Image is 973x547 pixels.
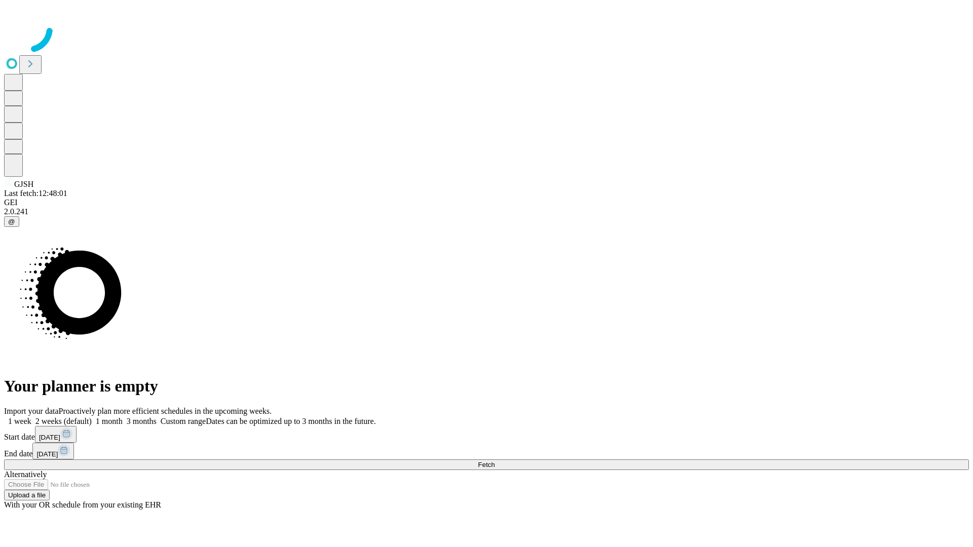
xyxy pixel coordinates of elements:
[161,417,206,425] span: Custom range
[4,443,969,459] div: End date
[4,407,59,415] span: Import your data
[4,207,969,216] div: 2.0.241
[4,470,47,479] span: Alternatively
[36,450,58,458] span: [DATE]
[478,461,495,468] span: Fetch
[4,459,969,470] button: Fetch
[8,417,31,425] span: 1 week
[35,426,77,443] button: [DATE]
[127,417,157,425] span: 3 months
[59,407,272,415] span: Proactively plan more efficient schedules in the upcoming weeks.
[4,189,67,198] span: Last fetch: 12:48:01
[4,377,969,396] h1: Your planner is empty
[96,417,123,425] span: 1 month
[206,417,376,425] span: Dates can be optimized up to 3 months in the future.
[4,500,161,509] span: With your OR schedule from your existing EHR
[4,490,50,500] button: Upload a file
[4,198,969,207] div: GEI
[4,216,19,227] button: @
[14,180,33,188] span: GJSH
[39,434,60,441] span: [DATE]
[32,443,74,459] button: [DATE]
[35,417,92,425] span: 2 weeks (default)
[4,426,969,443] div: Start date
[8,218,15,225] span: @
